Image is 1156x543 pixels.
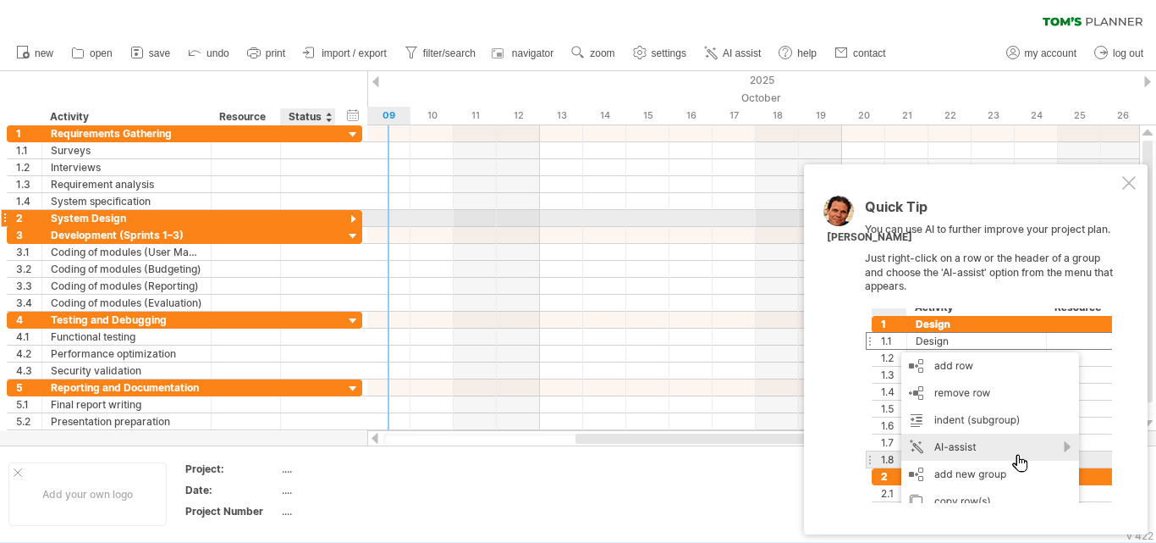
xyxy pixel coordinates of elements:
div: Thursday, 23 October 2025 [972,107,1015,125]
div: .... [282,504,424,518]
span: settings [652,47,686,59]
div: Monday, 20 October 2025 [842,107,885,125]
a: navigator [489,42,559,64]
div: 3 [16,227,41,243]
div: 1.3 [16,176,41,192]
div: Performance optimization [51,346,202,362]
a: print [243,42,290,64]
div: 4.2 [16,346,41,362]
div: 3.3 [16,278,41,294]
a: help [774,42,822,64]
div: Presentation preparation [51,413,202,429]
div: 4.3 [16,363,41,379]
div: 1 [16,125,41,141]
a: AI assist [700,42,766,64]
div: Friday, 17 October 2025 [713,107,756,125]
div: Thursday, 16 October 2025 [669,107,713,125]
a: my account [1002,42,1082,64]
div: 4.1 [16,329,41,345]
div: Interviews [51,159,202,175]
div: Resource [219,108,271,125]
div: You can use AI to further improve your project plan. Just right-click on a row or the header of a... [865,200,1119,503]
div: Tuesday, 21 October 2025 [885,107,928,125]
div: Thursday, 9 October 2025 [367,107,410,125]
div: 4 [16,312,41,328]
div: Add your own logo [8,463,167,526]
span: zoom [590,47,614,59]
a: new [12,42,58,64]
span: import / export [322,47,387,59]
span: help [797,47,817,59]
div: 5.3 [16,430,41,446]
div: .... [282,462,424,476]
div: Coding of modules (Evaluation) [51,295,202,311]
div: 1.1 [16,142,41,158]
div: Testing and Debugging [51,312,202,328]
div: 2 [16,210,41,226]
div: Saturday, 11 October 2025 [454,107,497,125]
div: Project Number [185,504,278,518]
div: Date: [185,483,278,497]
div: Security validation [51,363,202,379]
div: Status [289,108,326,125]
div: Project: [185,462,278,476]
div: 5.2 [16,413,41,429]
div: Quick Tip [865,200,1119,223]
div: Tuesday, 14 October 2025 [583,107,626,125]
a: filter/search [400,42,481,64]
span: print [266,47,285,59]
a: contact [830,42,891,64]
div: v 422 [1126,529,1153,542]
span: new [35,47,53,59]
div: Sunday, 26 October 2025 [1101,107,1144,125]
div: Saturday, 18 October 2025 [756,107,799,125]
div: Final report writing [51,396,202,413]
div: Requirement analysis [51,176,202,192]
a: zoom [567,42,619,64]
a: open [67,42,118,64]
a: settings [629,42,691,64]
span: my account [1025,47,1076,59]
span: contact [853,47,886,59]
div: System Design [51,210,202,226]
div: Friday, 10 October 2025 [410,107,454,125]
div: Friday, 24 October 2025 [1015,107,1058,125]
div: Wednesday, 15 October 2025 [626,107,669,125]
div: Activity [50,108,201,125]
div: Monday, 13 October 2025 [540,107,583,125]
a: log out [1090,42,1148,64]
a: undo [184,42,234,64]
div: Coding of modules (Reporting) [51,278,202,294]
div: Surveys [51,142,202,158]
div: 3.1 [16,244,41,260]
div: System specification [51,193,202,209]
div: 5 [16,380,41,396]
div: Development (Sprints 1–3) [51,227,202,243]
span: open [90,47,113,59]
div: 3.2 [16,261,41,277]
span: filter/search [423,47,476,59]
div: [PERSON_NAME] [827,230,912,245]
span: save [149,47,170,59]
div: Sunday, 12 October 2025 [497,107,540,125]
div: 3.4 [16,295,41,311]
div: Saturday, 25 October 2025 [1058,107,1101,125]
div: Requirements Gathering [51,125,202,141]
div: 5.1 [16,396,41,413]
span: log out [1113,47,1143,59]
div: Wednesday, 22 October 2025 [928,107,972,125]
span: navigator [512,47,553,59]
div: .... [282,483,424,497]
a: save [126,42,175,64]
div: Sunday, 19 October 2025 [799,107,842,125]
div: Coding of modules (User Management) [51,244,202,260]
div: Functional testing [51,329,202,345]
div: 1.2 [16,159,41,175]
div: Coding of modules (Budgeting) [51,261,202,277]
span: AI assist [723,47,761,59]
a: import / export [299,42,392,64]
div: Reporting and Documentation [51,380,202,396]
div: Deployment documentation [51,430,202,446]
div: 1.4 [16,193,41,209]
span: undo [206,47,229,59]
